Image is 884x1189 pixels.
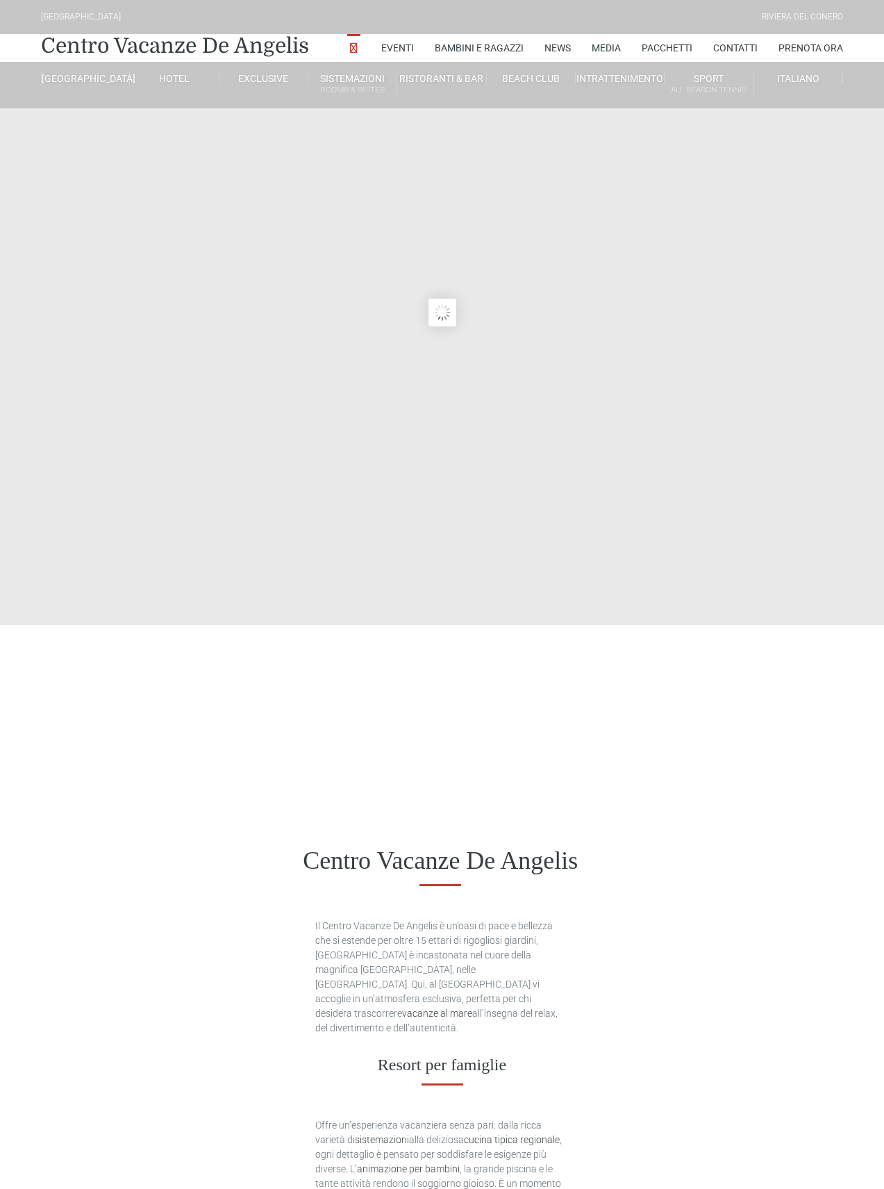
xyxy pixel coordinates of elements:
[487,72,576,85] a: Beach Club
[665,72,753,98] a: SportAll Season Tennis
[642,34,692,62] a: Pacchetti
[41,664,840,740] iframe: WooDoo Online Reception
[762,10,843,24] div: Riviera Del Conero
[41,32,309,60] a: Centro Vacanze De Angelis
[381,34,414,62] a: Eventi
[778,34,843,62] a: Prenota Ora
[357,1163,460,1174] a: animazione per bambini
[315,1055,569,1075] h3: Resort per famiglie
[308,83,397,97] small: Rooms & Suites
[308,72,397,98] a: SistemazioniRooms & Suites
[315,919,569,1036] p: Il Centro Vacanze De Angelis è un'oasi di pace e bellezza che si estende per oltre 15 ettari di r...
[754,72,843,85] a: Italiano
[219,72,308,85] a: Exclusive
[355,1134,409,1145] a: sistemazioni
[592,34,621,62] a: Media
[544,34,571,62] a: News
[130,72,219,85] a: Hotel
[397,72,486,85] a: Ristoranti & Bar
[665,83,753,97] small: All Season Tennis
[576,72,665,85] a: Intrattenimento
[435,34,524,62] a: Bambini e Ragazzi
[41,10,121,24] div: [GEOGRAPHIC_DATA]
[713,34,758,62] a: Contatti
[41,846,840,876] h1: Centro Vacanze De Angelis
[402,1008,472,1019] a: vacanze al mare
[777,73,819,84] span: Italiano
[41,72,130,85] a: [GEOGRAPHIC_DATA]
[464,1134,560,1145] a: cucina tipica regionale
